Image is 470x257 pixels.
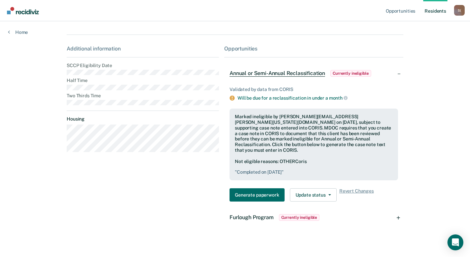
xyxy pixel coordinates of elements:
dt: Two Thirds Time [67,93,219,99]
dt: Housing [67,116,219,122]
div: Marked ineligible by [PERSON_NAME][EMAIL_ADDRESS][PERSON_NAME][US_STATE][DOMAIN_NAME] on [DATE], ... [235,114,393,153]
pre: " Completed on [DATE] " [235,169,393,175]
dt: Half Time [67,78,219,83]
span: Revert Changes [339,188,374,202]
button: Update status [290,188,337,202]
div: Open Intercom Messenger [447,234,463,250]
div: Not eligible reasons: OTHERCoris [235,159,393,175]
div: Validated by data from CORIS [230,87,398,92]
span: Currently ineligible [330,70,371,77]
div: Furlough ProgramCurrently ineligible [224,207,403,228]
div: Will be due for a reclassification in under a month [237,95,398,101]
button: Profile dropdown button [454,5,465,16]
span: Furlough Program [230,214,273,220]
a: Navigate to form link [230,188,287,202]
a: Home [8,29,28,35]
div: S ( [454,5,465,16]
div: Additional information [67,45,219,52]
div: Opportunities [224,45,403,52]
span: Currently ineligible [279,214,320,221]
div: Annual or Semi-Annual ReclassificationCurrently ineligible [224,63,403,84]
span: Annual or Semi-Annual Reclassification [230,70,325,77]
button: Generate paperwork [230,188,284,202]
dt: SCCP Eligibility Date [67,63,219,68]
img: Recidiviz [7,7,39,14]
